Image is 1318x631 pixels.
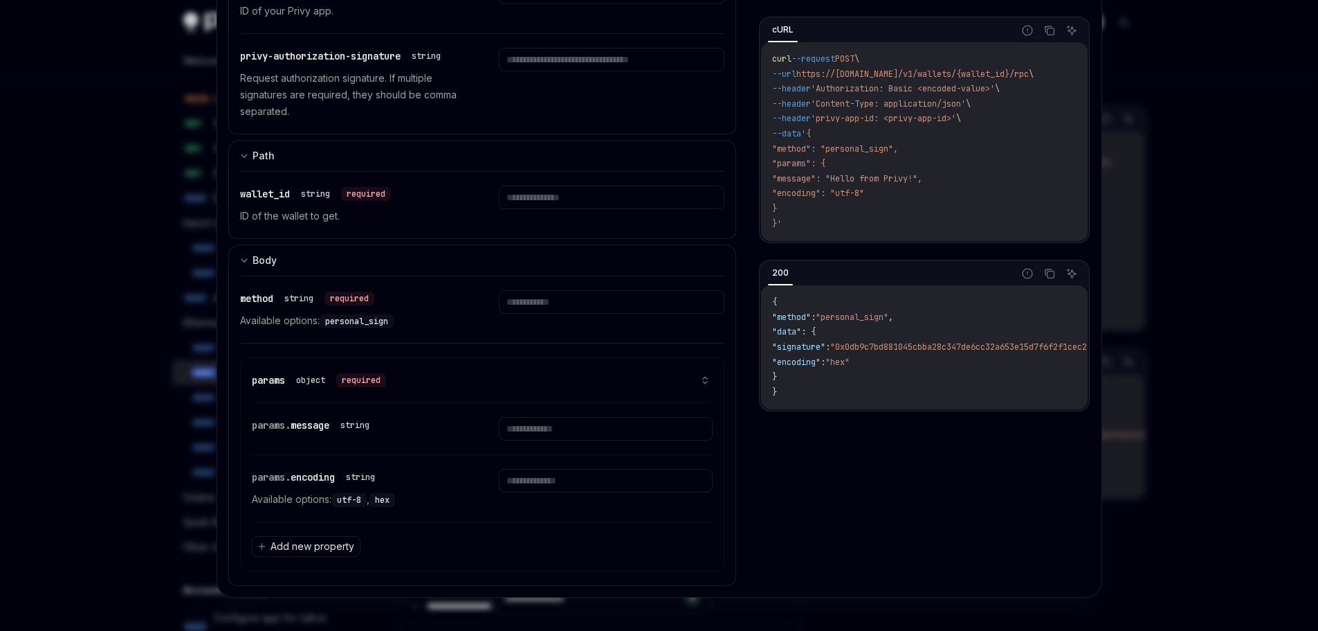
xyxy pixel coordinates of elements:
span: personal_sign [325,316,388,327]
span: hex [375,495,390,506]
span: 'privy-app-id: <privy-app-id>' [811,113,956,124]
p: Available options: [240,312,466,329]
span: method [240,292,273,305]
span: \ [995,83,1000,94]
span: params [252,374,285,386]
span: \ [854,53,859,64]
span: : [811,312,816,323]
span: privy-authorization-signature [240,50,401,62]
span: Add new property [271,540,354,553]
span: \ [966,98,971,109]
span: } [772,371,777,382]
span: { [772,296,777,308]
div: required [341,187,391,201]
span: curl [772,53,791,64]
div: 200 [768,265,793,281]
span: "data" [772,326,801,337]
span: "method": "personal_sign", [772,143,898,154]
span: "encoding" [772,357,821,368]
span: "message": "Hello from Privy!", [772,173,922,184]
span: params. [252,471,291,483]
div: params.message [252,417,375,434]
span: 'Content-Type: application/json' [811,98,966,109]
span: "signature" [772,341,825,353]
span: } [772,386,777,398]
div: cURL [768,21,798,38]
button: expand input section [228,140,737,171]
span: \ [1029,69,1034,80]
div: Path [253,148,275,164]
button: Ask AI [1063,21,1081,39]
span: }' [772,218,782,229]
span: "params": { [772,158,825,169]
p: ID of your Privy app. [240,3,466,19]
button: Report incorrect code [1018,21,1036,39]
p: ID of the wallet to get. [240,208,466,224]
span: "personal_sign" [816,312,888,323]
p: Request authorization signature. If multiple signatures are required, they should be comma separa... [240,70,466,120]
span: : [821,357,825,368]
button: Copy the contents from the code block [1041,265,1059,283]
div: Body [253,252,277,269]
div: required [324,292,374,305]
span: message [291,419,329,432]
span: "encoding": "utf-8" [772,188,864,199]
span: --header [772,83,811,94]
span: : [825,341,830,353]
div: wallet_id [240,186,391,202]
span: wallet_id [240,188,290,200]
span: : { [801,326,816,337]
span: https://[DOMAIN_NAME]/v1/wallets/{wallet_id}/rpc [796,69,1029,80]
div: method [240,290,374,307]
span: "method" [772,312,811,323]
div: privy-authorization-signature [240,48,446,64]
span: encoding [291,471,335,483]
span: POST [835,53,854,64]
span: \ [956,113,961,124]
span: --data [772,128,801,139]
span: } [772,203,777,214]
button: expand input section [228,245,737,276]
span: --request [791,53,835,64]
span: params. [252,419,291,432]
span: --header [772,113,811,124]
button: Copy the contents from the code block [1041,21,1059,39]
p: Available options: , [252,491,466,508]
button: Report incorrect code [1018,265,1036,283]
span: '{ [801,128,811,139]
span: utf-8 [337,495,361,506]
span: , [888,312,893,323]
span: "hex" [825,357,850,368]
div: required [336,373,386,387]
div: params.encoding [252,469,381,486]
div: params [252,372,386,389]
button: Add new property [252,536,360,557]
span: --url [772,69,796,80]
span: --header [772,98,811,109]
span: 'Authorization: Basic <encoded-value>' [811,83,995,94]
button: Ask AI [1063,265,1081,283]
